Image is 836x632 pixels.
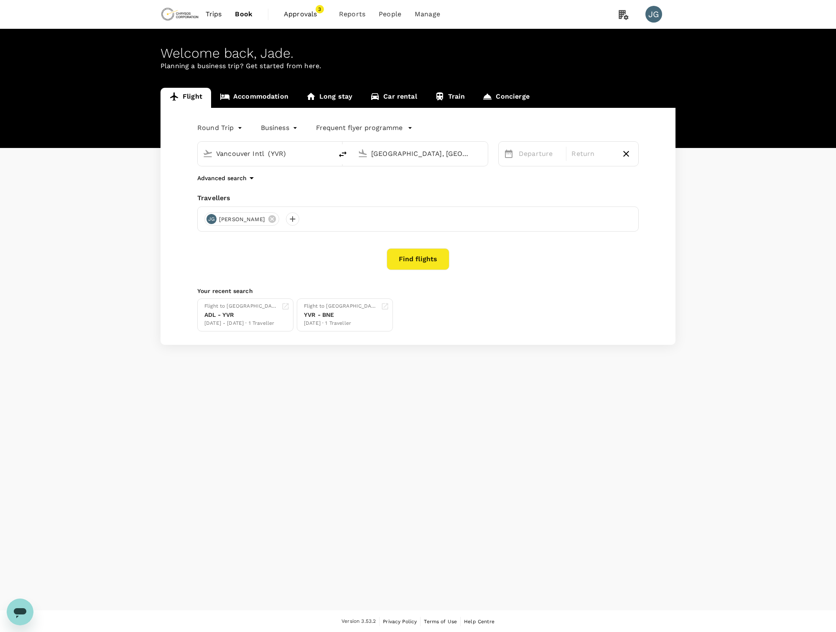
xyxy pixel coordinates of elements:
div: YVR - BNE [304,311,377,319]
button: delete [333,144,353,164]
a: Car rental [361,88,426,108]
div: Welcome back , Jade . [161,46,675,61]
p: Planning a business trip? Get started from here. [161,61,675,71]
div: Travellers [197,193,639,203]
span: People [379,9,401,19]
div: [DATE] - [DATE] · 1 Traveller [204,319,278,328]
img: Chrysos Corporation [161,5,199,23]
a: Flight [161,88,211,108]
a: Long stay [297,88,361,108]
p: Return [571,149,614,159]
div: Flight to [GEOGRAPHIC_DATA] [304,302,377,311]
iframe: Button to launch messaging window [7,599,33,625]
p: Your recent search [197,287,639,295]
span: Manage [415,9,440,19]
span: 3 [316,5,324,13]
span: Approvals [284,9,326,19]
button: Frequent flyer programme [316,123,413,133]
p: Departure [519,149,561,159]
a: Help Centre [464,617,494,626]
div: ADL - YVR [204,311,278,319]
input: Depart from [216,147,315,160]
span: Trips [206,9,222,19]
p: Advanced search [197,174,247,182]
span: Help Centre [464,619,494,624]
span: [PERSON_NAME] [214,215,270,224]
span: Reports [339,9,365,19]
span: Book [235,9,252,19]
div: Business [261,121,299,135]
span: Privacy Policy [383,619,417,624]
div: JG [645,6,662,23]
button: Advanced search [197,173,257,183]
p: Frequent flyer programme [316,123,403,133]
a: Accommodation [211,88,297,108]
span: Version 3.53.2 [342,617,376,626]
a: Terms of Use [424,617,457,626]
a: Train [426,88,474,108]
div: Flight to [GEOGRAPHIC_DATA] [204,302,278,311]
button: Find flights [387,248,449,270]
a: Concierge [474,88,538,108]
span: Terms of Use [424,619,457,624]
button: Open [327,153,329,154]
div: JG [206,214,217,224]
a: Privacy Policy [383,617,417,626]
div: [DATE] · 1 Traveller [304,319,377,328]
input: Going to [371,147,470,160]
button: Open [482,153,484,154]
div: JG[PERSON_NAME] [204,212,279,226]
div: Round Trip [197,121,244,135]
